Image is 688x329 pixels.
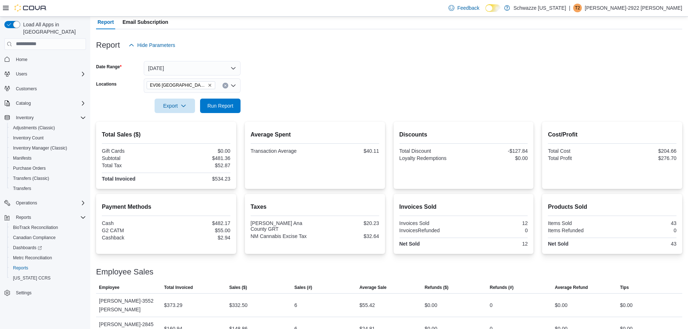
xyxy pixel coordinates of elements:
[251,203,379,211] h2: Taxes
[7,222,89,233] button: BioTrack Reconciliation
[555,301,567,309] div: $0.00
[126,38,178,52] button: Hide Parameters
[102,220,165,226] div: Cash
[102,176,135,182] strong: Total Invoiced
[294,301,297,309] div: 6
[13,288,86,297] span: Settings
[229,301,248,309] div: $332.50
[7,123,89,133] button: Adjustments (Classic)
[294,285,312,290] span: Sales (#)
[573,4,582,12] div: Turner-2922 Ashby
[1,198,89,208] button: Operations
[10,264,31,272] a: Reports
[13,199,40,207] button: Operations
[10,134,47,142] a: Inventory Count
[10,174,86,183] span: Transfers (Classic)
[7,143,89,153] button: Inventory Manager (Classic)
[7,183,89,194] button: Transfers
[208,83,212,87] button: Remove EV06 Las Cruces East from selection in this group
[10,223,86,232] span: BioTrack Reconciliation
[614,148,676,154] div: $204.66
[13,289,34,297] a: Settings
[316,220,379,226] div: $20.23
[222,83,228,88] button: Clear input
[10,124,86,132] span: Adjustments (Classic)
[13,99,34,108] button: Catalog
[13,186,31,191] span: Transfers
[10,124,58,132] a: Adjustments (Classic)
[164,285,193,290] span: Total Invoiced
[102,148,165,154] div: Gift Cards
[144,61,241,75] button: [DATE]
[251,148,313,154] div: Transaction Average
[168,228,230,233] div: $55.00
[13,113,36,122] button: Inventory
[1,212,89,222] button: Reports
[569,4,570,12] p: |
[230,83,236,88] button: Open list of options
[7,263,89,273] button: Reports
[102,163,165,168] div: Total Tax
[614,228,676,233] div: 0
[465,228,528,233] div: 0
[251,233,313,239] div: NM Cannabis Excise Tax
[10,254,86,262] span: Metrc Reconciliation
[16,57,27,62] span: Home
[1,113,89,123] button: Inventory
[207,102,233,109] span: Run Report
[548,155,611,161] div: Total Profit
[359,285,386,290] span: Average Sale
[485,4,501,12] input: Dark Mode
[229,285,247,290] span: Sales ($)
[7,233,89,243] button: Canadian Compliance
[490,285,514,290] span: Refunds (#)
[10,174,52,183] a: Transfers (Classic)
[446,1,482,15] a: Feedback
[16,86,37,92] span: Customers
[13,70,30,78] button: Users
[316,148,379,154] div: $40.11
[13,135,44,141] span: Inventory Count
[13,125,55,131] span: Adjustments (Classic)
[13,225,58,230] span: BioTrack Reconciliation
[13,275,51,281] span: [US_STATE] CCRS
[96,41,120,49] h3: Report
[251,130,379,139] h2: Average Spent
[1,98,89,108] button: Catalog
[7,153,89,163] button: Manifests
[1,69,89,79] button: Users
[99,285,120,290] span: Employee
[399,203,528,211] h2: Invoices Sold
[16,115,34,121] span: Inventory
[7,273,89,283] button: [US_STATE] CCRS
[16,200,37,206] span: Operations
[614,241,676,247] div: 43
[399,241,420,247] strong: Net Sold
[96,294,161,317] div: [PERSON_NAME]-3552 [PERSON_NAME]
[548,220,611,226] div: Items Sold
[10,134,86,142] span: Inventory Count
[96,64,122,70] label: Date Range
[614,220,676,226] div: 43
[399,148,462,154] div: Total Discount
[155,99,195,113] button: Export
[548,130,676,139] h2: Cost/Profit
[13,113,86,122] span: Inventory
[425,301,437,309] div: $0.00
[16,215,31,220] span: Reports
[7,133,89,143] button: Inventory Count
[399,228,462,233] div: InvoicesRefunded
[10,264,86,272] span: Reports
[10,274,53,282] a: [US_STATE] CCRS
[14,4,47,12] img: Cova
[548,203,676,211] h2: Products Sold
[10,154,34,163] a: Manifests
[16,290,31,296] span: Settings
[457,4,479,12] span: Feedback
[102,228,165,233] div: G2 CATM
[102,130,230,139] h2: Total Sales ($)
[7,173,89,183] button: Transfers (Classic)
[1,54,89,65] button: Home
[10,184,34,193] a: Transfers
